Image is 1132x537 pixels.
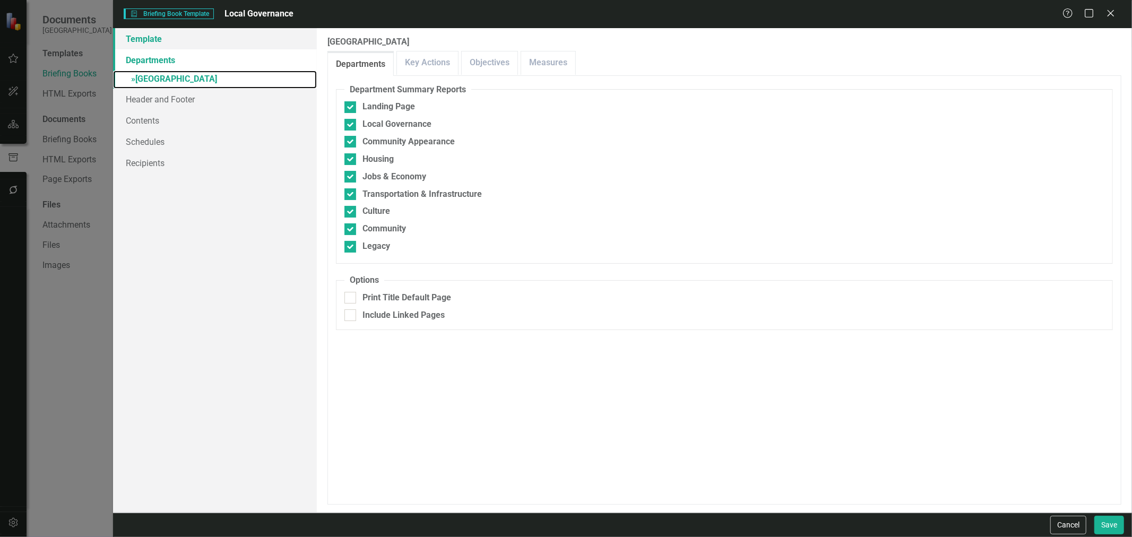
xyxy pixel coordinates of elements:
span: Briefing Book Template [124,8,213,19]
a: Schedules [113,131,317,152]
a: Objectives [462,51,517,74]
a: Template [113,28,317,49]
label: [GEOGRAPHIC_DATA] [327,36,1121,48]
div: Community Appearance [362,136,455,148]
div: Local Governance [362,118,431,131]
div: Include Linked Pages [362,309,445,322]
span: Local Governance [224,8,293,19]
div: Culture [362,205,390,218]
div: Print Title Default Page [362,292,451,304]
a: Measures [521,51,575,74]
div: Community [362,223,406,235]
a: Recipients [113,152,317,174]
a: Departments [328,53,393,76]
span: » [131,74,135,84]
div: Housing [362,153,394,166]
a: Header and Footer [113,89,317,110]
legend: Department Summary Reports [344,84,471,96]
a: »[GEOGRAPHIC_DATA] [113,71,317,89]
button: Cancel [1050,516,1086,534]
div: Transportation & Infrastructure [362,188,482,201]
a: Contents [113,110,317,131]
a: Key Actions [397,51,458,74]
legend: Options [344,274,384,287]
button: Save [1094,516,1124,534]
div: Landing Page [362,101,415,113]
div: Legacy [362,240,390,253]
div: Jobs & Economy [362,171,426,183]
a: Departments [113,49,317,71]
